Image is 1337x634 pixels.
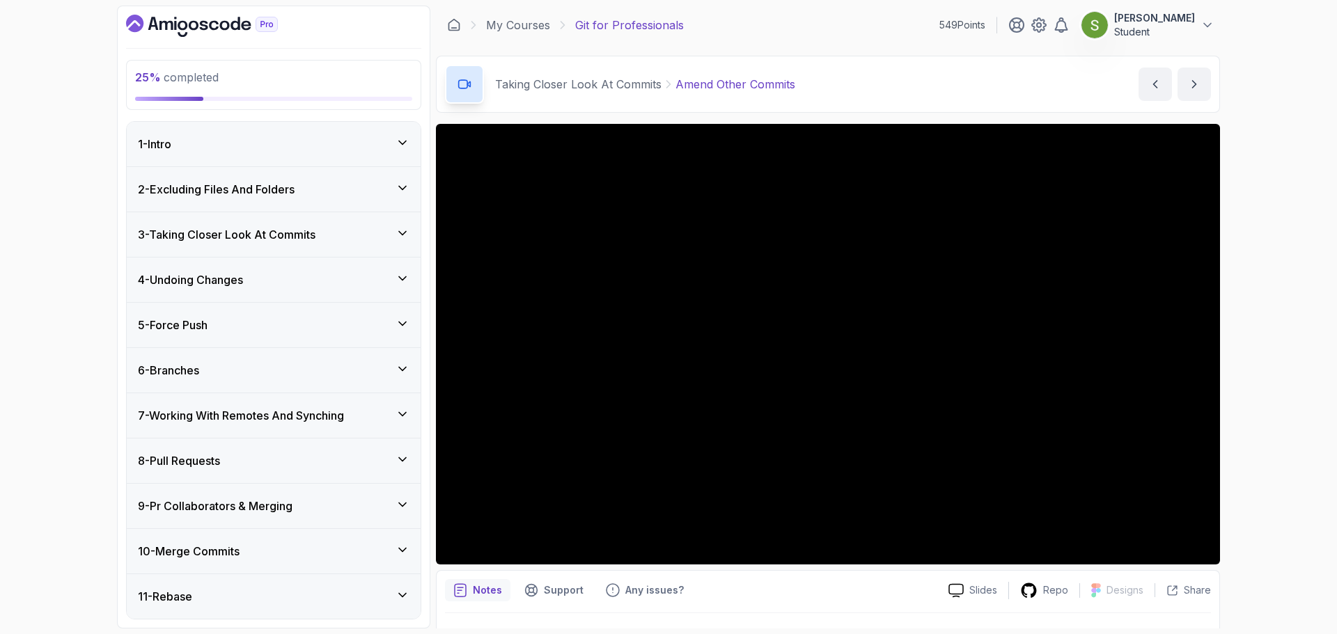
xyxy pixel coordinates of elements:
[1081,11,1214,39] button: user profile image[PERSON_NAME]Student
[127,167,421,212] button: 2-Excluding Files And Folders
[138,407,344,424] h3: 7 - Working With Remotes And Synching
[1178,68,1211,101] button: next content
[625,583,684,597] p: Any issues?
[126,15,310,37] a: Dashboard
[544,583,584,597] p: Support
[445,579,510,601] button: notes button
[138,317,208,333] h3: 5 - Force Push
[939,18,985,32] p: 549 Points
[937,583,1008,598] a: Slides
[127,438,421,483] button: 8-Pull Requests
[138,452,220,469] h3: 8 - Pull Requests
[127,303,421,347] button: 5-Force Push
[1114,25,1195,39] p: Student
[127,393,421,438] button: 7-Working With Remotes And Synching
[597,579,692,601] button: Feedback button
[1107,583,1143,597] p: Designs
[1155,583,1211,597] button: Share
[127,529,421,573] button: 10-Merge Commits
[127,574,421,619] button: 11-Rebase
[436,124,1220,564] iframe: 6 - Amend other commits
[127,212,421,257] button: 3-Taking Closer Look At Commits
[138,588,192,605] h3: 11 - Rebase
[138,181,295,198] h3: 2 - Excluding Files And Folders
[127,122,421,166] button: 1-Intro
[138,136,171,152] h3: 1 - Intro
[1114,11,1195,25] p: [PERSON_NAME]
[447,18,461,32] a: Dashboard
[138,543,240,560] h3: 10 - Merge Commits
[1139,68,1172,101] button: previous content
[138,226,315,243] h3: 3 - Taking Closer Look At Commits
[1184,583,1211,597] p: Share
[1009,582,1079,599] a: Repo
[675,76,795,93] p: Amend Other Commits
[1043,583,1068,597] p: Repo
[486,17,550,33] a: My Courses
[516,579,592,601] button: Support button
[495,76,662,93] p: Taking Closer Look At Commits
[127,257,421,302] button: 4-Undoing Changes
[1081,12,1108,38] img: user profile image
[135,70,219,84] span: completed
[138,362,199,379] h3: 6 - Branches
[575,17,684,33] p: Git for Professionals
[473,583,502,597] p: Notes
[135,70,161,84] span: 25 %
[127,484,421,528] button: 9-Pr Collaborators & Merging
[138,498,292,514] h3: 9 - Pr Collaborators & Merging
[127,348,421,393] button: 6-Branches
[138,271,243,288] h3: 4 - Undoing Changes
[969,583,997,597] p: Slides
